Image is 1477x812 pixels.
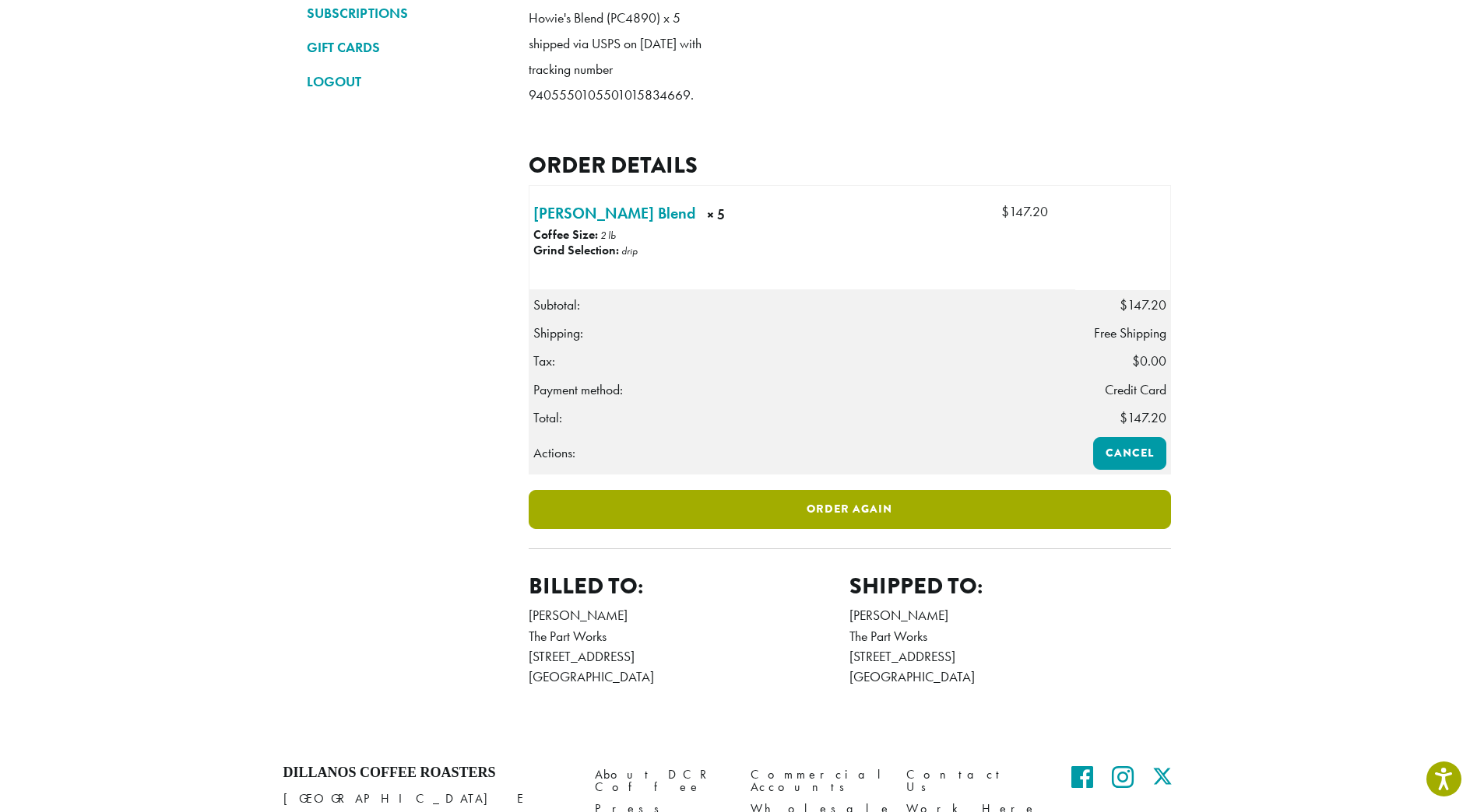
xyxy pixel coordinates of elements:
th: Subtotal: [529,290,1075,319]
a: [PERSON_NAME] Blend [533,201,695,225]
a: Cancel order 362998 [1093,437,1166,470]
span: $ [1001,203,1009,220]
td: Credit Card [1075,376,1170,404]
strong: Grind Selection: [533,242,619,258]
h2: Billed to: [529,572,850,600]
th: Actions: [529,432,1075,474]
a: Commercial Accounts [751,765,883,798]
td: Free Shipping [1075,319,1170,347]
a: Order again [529,490,1171,529]
th: Tax: [529,347,1075,375]
h2: Order details [529,152,1171,179]
h4: Dillanos Coffee Roasters [283,765,571,782]
span: 147.20 [1120,409,1166,426]
address: [PERSON_NAME] The Part Works [STREET_ADDRESS] [GEOGRAPHIC_DATA] [529,605,850,688]
a: About DCR Coffee [595,765,727,798]
a: Contact Us [906,765,1039,798]
address: [PERSON_NAME] The Part Works [STREET_ADDRESS] [GEOGRAPHIC_DATA] [849,605,1171,688]
p: Howie's Blend (PC4890) x 5 shipped via USPS on [DATE] with tracking number 9405550105501015834669. [529,5,708,108]
a: GIFT CARDS [307,34,505,61]
h2: Shipped to: [849,572,1171,600]
th: Payment method: [529,376,1075,404]
p: 2 lb [600,229,616,242]
span: $ [1120,296,1127,313]
strong: × 5 [707,205,796,229]
span: 147.20 [1120,296,1166,313]
bdi: 147.20 [1001,203,1048,220]
strong: Coffee Size: [533,226,598,243]
span: $ [1132,352,1140,369]
th: Shipping: [529,319,1075,347]
a: LOGOUT [307,68,505,95]
span: 0.00 [1132,352,1166,369]
th: Total: [529,404,1075,432]
p: drip [621,244,638,257]
span: $ [1120,409,1127,426]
